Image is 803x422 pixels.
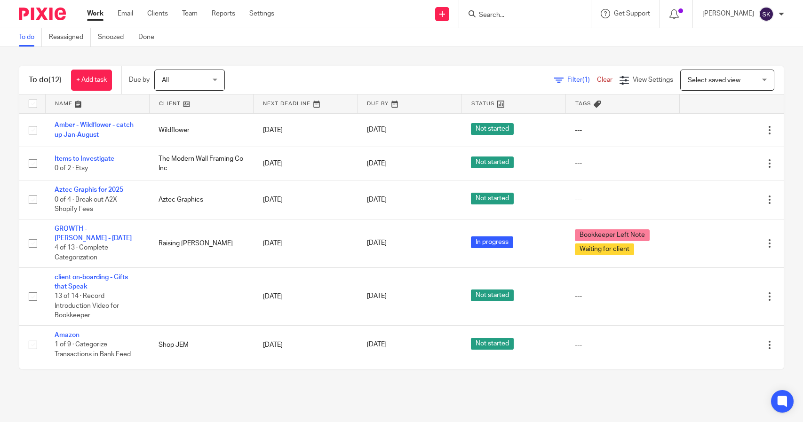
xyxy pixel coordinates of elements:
[575,159,670,168] div: ---
[212,9,235,18] a: Reports
[471,193,514,204] span: Not started
[55,293,119,319] span: 13 of 14 · Record Introduction Video for Bookkeeper
[759,7,774,22] img: svg%3E
[55,165,88,172] span: 0 of 2 · Etsy
[575,229,650,241] span: Bookkeeper Left Note
[367,240,387,247] span: [DATE]
[575,243,634,255] span: Waiting for client
[597,77,612,83] a: Clear
[254,219,358,267] td: [DATE]
[567,77,597,83] span: Filter
[471,123,514,135] span: Not started
[149,325,253,364] td: Shop JEM
[55,226,132,242] a: GROWTH - [PERSON_NAME] - [DATE]
[471,289,514,301] span: Not started
[147,9,168,18] a: Clients
[55,342,131,358] span: 1 of 9 · Categorize Transactions in Bank Feed
[48,76,62,84] span: (12)
[55,156,114,162] a: Items to Investigate
[582,77,590,83] span: (1)
[55,122,134,138] a: Amber - Wildflower - catch up Jan-August
[55,245,108,261] span: 4 of 13 · Complete Categorization
[55,274,128,290] a: client on-boarding - Gifts that Speak
[19,28,42,47] a: To do
[149,180,253,219] td: Aztec Graphics
[367,127,387,133] span: [DATE]
[249,9,274,18] a: Settings
[367,342,387,348] span: [DATE]
[633,77,673,83] span: View Settings
[118,9,133,18] a: Email
[478,11,563,20] input: Search
[575,101,591,106] span: Tags
[55,187,123,193] a: Aztec Graphis for 2025
[19,8,66,20] img: Pixie
[702,9,754,18] p: [PERSON_NAME]
[87,9,103,18] a: Work
[254,325,358,364] td: [DATE]
[614,10,650,17] span: Get Support
[149,364,253,403] td: Vix Socks
[575,340,670,350] div: ---
[471,156,514,168] span: Not started
[49,28,91,47] a: Reassigned
[162,77,169,84] span: All
[471,338,514,350] span: Not started
[254,113,358,147] td: [DATE]
[688,77,740,84] span: Select saved view
[29,75,62,85] h1: To do
[98,28,131,47] a: Snoozed
[254,180,358,219] td: [DATE]
[55,196,117,213] span: 0 of 4 · Break out A2X Shopify Fees
[254,147,358,180] td: [DATE]
[149,147,253,180] td: The Modern Wall Framing Co Inc
[254,267,358,325] td: [DATE]
[71,70,112,91] a: + Add task
[471,236,513,248] span: In progress
[575,195,670,204] div: ---
[149,113,253,147] td: Wildflower
[129,75,150,85] p: Due by
[367,160,387,167] span: [DATE]
[575,292,670,301] div: ---
[55,332,80,338] a: Amazon
[367,196,387,203] span: [DATE]
[367,293,387,300] span: [DATE]
[254,364,358,403] td: [DATE]
[149,219,253,267] td: Raising [PERSON_NAME]
[575,125,670,135] div: ---
[182,9,198,18] a: Team
[138,28,161,47] a: Done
